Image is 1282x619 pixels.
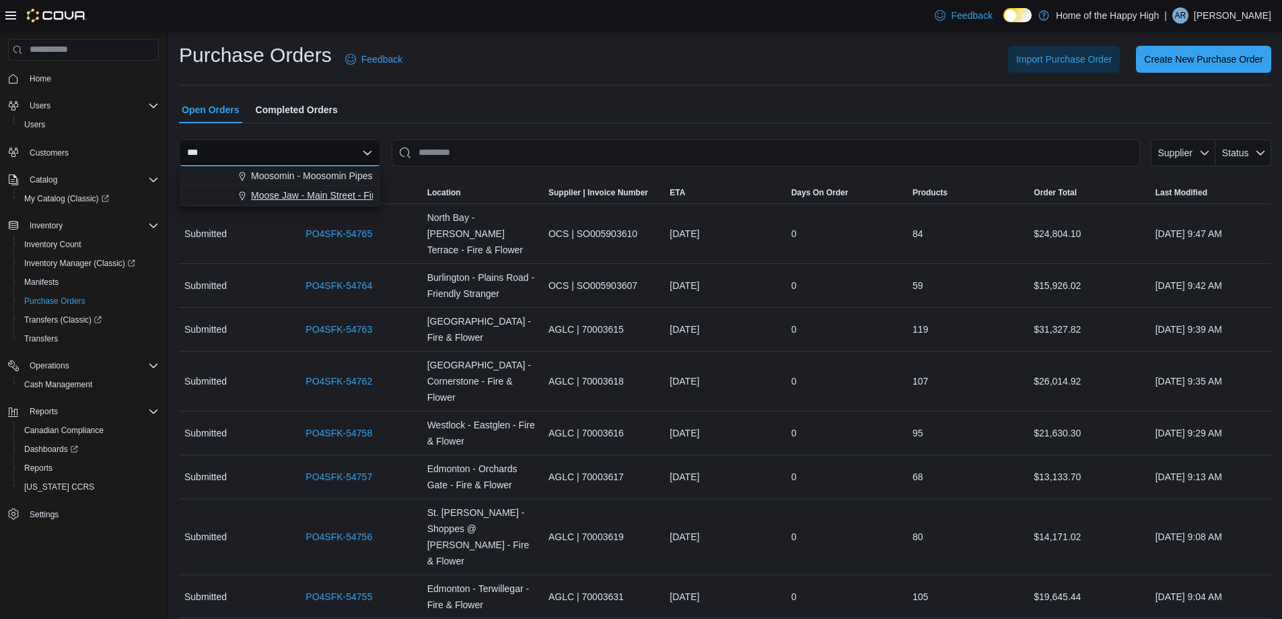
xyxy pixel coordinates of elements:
[24,403,159,420] span: Reports
[13,254,164,273] a: Inventory Manager (Classic)
[1164,7,1167,24] p: |
[543,182,664,203] button: Supplier | Invoice Number
[306,589,372,605] a: PO4SFK-54755
[303,253,369,264] label: Payment Amount
[1008,46,1120,73] button: Import Purchase Order
[24,70,159,87] span: Home
[664,420,785,447] div: [DATE]
[855,537,997,564] div: 0
[3,69,164,88] button: Home
[24,463,52,474] span: Reports
[1136,46,1271,73] button: Create New Purchase Order
[13,273,164,292] button: Manifests
[427,419,570,441] button: Qty Ordered
[184,469,227,485] span: Submitted
[19,274,64,290] a: Manifests
[570,419,713,441] button: Ordered Unit Cost
[89,122,269,138] div: No Manifest Number added
[664,182,785,203] button: ETA
[997,419,1140,441] button: Received Unit Cost
[24,172,159,188] span: Catalog
[427,537,570,564] div: 12
[664,368,785,395] div: [DATE]
[548,187,648,198] span: Supplier | Invoice Number
[712,419,855,441] button: Expected Total
[791,589,797,605] span: 0
[19,255,141,271] a: Inventory Manager (Classic)
[427,357,538,405] span: [GEOGRAPHIC_DATA] - Cornerstone - Fire & Flower
[1056,7,1159,24] p: Home of the Happy High
[89,90,269,106] div: 10020378
[791,226,797,242] span: 0
[913,226,923,242] span: 84
[1150,420,1271,447] div: [DATE] 9:29 AM
[1194,7,1271,24] p: [PERSON_NAME]
[30,100,50,111] span: Users
[303,96,318,106] label: ETA
[290,583,341,599] span: 27KTDWEU
[427,504,538,569] span: St. [PERSON_NAME] - Shoppes @ [PERSON_NAME] - Fire & Flower
[178,7,194,20] span: Edit
[1028,182,1149,203] button: Order Total
[427,187,461,198] div: Location
[19,191,159,207] span: My Catalog (Classic)
[712,449,855,476] div: $49.92
[427,461,538,493] span: Edmonton - Orchards Gate - Fire & Flower
[148,583,199,599] span: 27KTDWEU
[427,581,538,613] span: Edmonton - Terwillegar - Fire & Flower
[855,493,997,520] div: 0
[184,589,227,605] span: Submitted
[1028,583,1149,610] div: $19,645.44
[570,537,713,564] div: $23.48
[1003,424,1076,435] span: Received Unit Cost
[570,493,713,520] div: $22.49
[1150,182,1271,203] button: Last Modified
[24,482,94,492] span: [US_STATE] CCRS
[791,187,849,198] span: Days On Order
[1003,449,1037,476] button: $0.00
[184,529,227,545] span: Submitted
[13,478,164,496] button: [US_STATE] CCRS
[543,272,664,299] div: OCS | SO005903607
[1028,420,1149,447] div: $21,630.30
[712,537,855,564] div: $281.76
[1034,187,1077,198] span: Order Total
[19,236,159,253] span: Inventory Count
[8,63,159,559] nav: Complex example
[664,463,785,490] div: [DATE]
[19,255,159,271] span: Inventory Manager (Classic)
[24,193,109,204] span: My Catalog (Classic)
[89,201,269,217] div: $0.00
[392,139,1140,166] input: This is a search bar. After typing your query, hit enter to filter the results lower in the page.
[1158,148,1192,158] span: Supplier
[143,419,285,441] button: Supplier SKU
[303,148,347,159] label: Created On
[30,509,59,520] span: Settings
[791,373,797,389] span: 0
[570,578,713,605] div: $25.95
[19,422,109,438] a: Canadian Compliance
[13,375,164,394] button: Cash Management
[3,216,164,235] button: Inventory
[19,191,114,207] a: My Catalog (Classic)
[30,148,69,158] span: Customers
[5,581,137,602] button: Dragon's Breath - BOXHOT 1000 - 510 Cartridges - 1.2mL
[1028,463,1149,490] div: $13,133.70
[148,424,200,435] span: Supplier SKU
[148,455,199,471] span: VMBEJ0WJ
[306,321,372,337] a: PO4SFK-54763
[179,42,332,69] h1: Purchase Orders
[392,169,572,185] div: [DATE] 4:01 PM
[422,182,543,203] button: Location
[290,498,335,515] span: U2J358YE
[24,403,63,420] button: Reports
[303,227,358,238] label: Completed On
[1145,455,1277,471] div: $0.00 0
[89,64,269,80] div: Open Fields Distribution
[24,98,159,114] span: Users
[303,69,316,80] label: Tax
[1150,463,1271,490] div: [DATE] 9:13 AM
[543,583,664,610] div: AGLC | 70003631
[19,441,159,457] span: Dashboards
